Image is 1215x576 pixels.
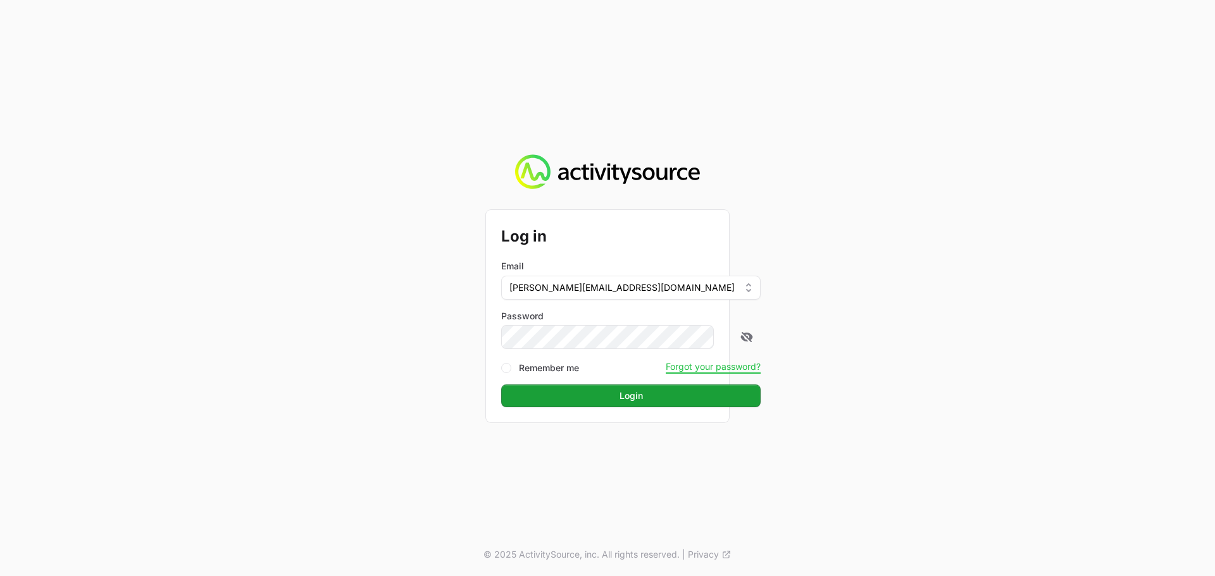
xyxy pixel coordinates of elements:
img: Activity Source [515,154,699,190]
button: [PERSON_NAME][EMAIL_ADDRESS][DOMAIN_NAME] [501,276,761,300]
button: Login [501,384,761,407]
span: | [682,548,685,561]
span: [PERSON_NAME][EMAIL_ADDRESS][DOMAIN_NAME] [509,281,735,294]
label: Password [501,310,761,322]
label: Remember me [519,362,579,374]
a: Privacy [688,548,732,561]
label: Email [501,260,524,273]
span: Login [509,388,753,403]
h2: Log in [501,225,761,248]
p: © 2025 ActivitySource, inc. All rights reserved. [483,548,680,561]
button: Forgot your password? [666,361,761,372]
